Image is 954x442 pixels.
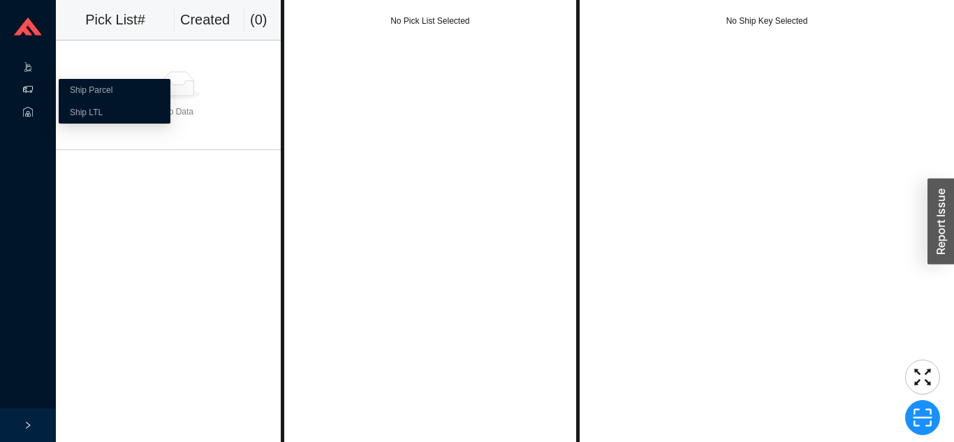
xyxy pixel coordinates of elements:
button: scan [905,400,940,435]
span: fullscreen [906,367,939,388]
div: ( 0 ) [250,8,295,31]
div: No Data [61,105,295,119]
button: fullscreen [905,360,940,395]
span: scan [906,407,939,428]
a: Ship Parcel [70,85,112,95]
a: Ship LTL [70,108,103,117]
span: right [24,421,32,429]
div: No Ship Key Selected [580,14,954,28]
div: No Pick List Selected [284,14,577,28]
